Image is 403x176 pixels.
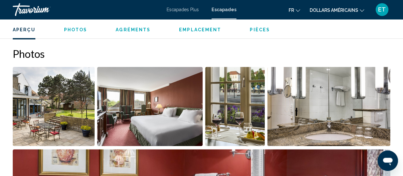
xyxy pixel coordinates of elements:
[205,66,265,146] button: Open full-screen image slider
[250,27,270,33] button: Pièces
[289,5,300,15] button: Changer de langue
[179,27,221,33] button: Emplacement
[13,27,35,32] span: Aperçu
[310,8,358,13] font: dollars américains
[378,6,386,13] font: ET
[167,7,199,12] a: Escapades Plus
[289,8,294,13] font: fr
[212,7,236,12] a: Escapades
[378,150,398,171] iframe: Bouton de lancement de la fenêtre de messagerie
[64,27,87,32] span: Photos
[97,66,203,146] button: Open full-screen image slider
[250,27,270,32] span: Pièces
[13,3,160,16] a: Travorium
[179,27,221,32] span: Emplacement
[64,27,87,33] button: Photos
[267,66,391,146] button: Open full-screen image slider
[13,66,95,146] button: Open full-screen image slider
[13,47,390,60] h2: Photos
[116,27,150,33] button: Agréments
[116,27,150,32] span: Agréments
[374,3,390,16] button: Menu utilisateur
[310,5,364,15] button: Changer de devise
[13,27,35,33] button: Aperçu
